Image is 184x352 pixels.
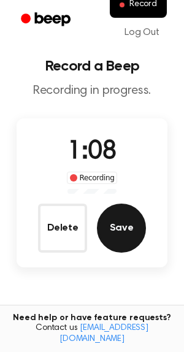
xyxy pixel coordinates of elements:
[7,323,177,345] span: Contact us
[97,204,146,253] button: Save Audio Record
[67,172,118,184] div: Recording
[112,18,172,47] a: Log Out
[59,324,148,343] a: [EMAIL_ADDRESS][DOMAIN_NAME]
[38,204,87,253] button: Delete Audio Record
[10,59,174,74] h1: Record a Beep
[10,83,174,99] p: Recording in progress.
[12,8,82,32] a: Beep
[67,139,117,165] span: 1:08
